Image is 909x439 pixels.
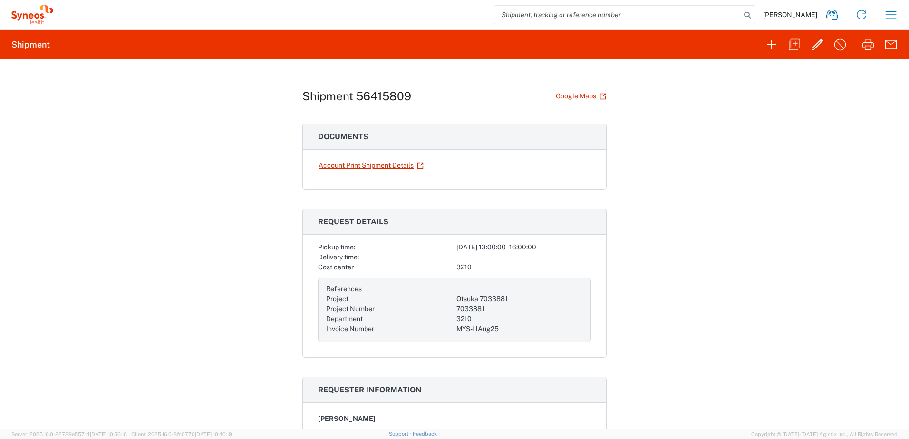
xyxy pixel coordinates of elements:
[456,252,591,262] div: -
[11,39,50,50] h2: Shipment
[456,242,591,252] div: [DATE] 13:00:00 - 16:00:00
[326,324,453,334] div: Invoice Number
[318,243,355,251] span: Pickup time:
[456,314,583,324] div: 3210
[318,263,354,271] span: Cost center
[318,157,424,174] a: Account Print Shipment Details
[326,285,362,293] span: References
[318,253,359,261] span: Delivery time:
[318,385,422,394] span: Requester information
[494,6,741,24] input: Shipment, tracking or reference number
[456,304,583,314] div: 7033881
[456,262,591,272] div: 3210
[456,324,583,334] div: MYS-11Aug25
[555,88,607,105] a: Google Maps
[318,217,388,226] span: Request details
[131,431,232,437] span: Client: 2025.16.0-8fc0770
[11,431,127,437] span: Server: 2025.16.0-82789e55714
[326,304,453,314] div: Project Number
[302,89,411,103] h1: Shipment 56415809
[195,431,232,437] span: [DATE] 10:40:19
[456,294,583,304] div: Otsuka 7033881
[318,427,591,437] div: [PHONE_NUMBER]
[326,314,453,324] div: Department
[389,431,413,437] a: Support
[318,414,376,424] span: [PERSON_NAME]
[413,431,437,437] a: Feedback
[90,431,127,437] span: [DATE] 10:56:16
[763,10,817,19] span: [PERSON_NAME]
[326,294,453,304] div: Project
[751,430,898,439] span: Copyright © [DATE]-[DATE] Agistix Inc., All Rights Reserved
[318,132,368,141] span: Documents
